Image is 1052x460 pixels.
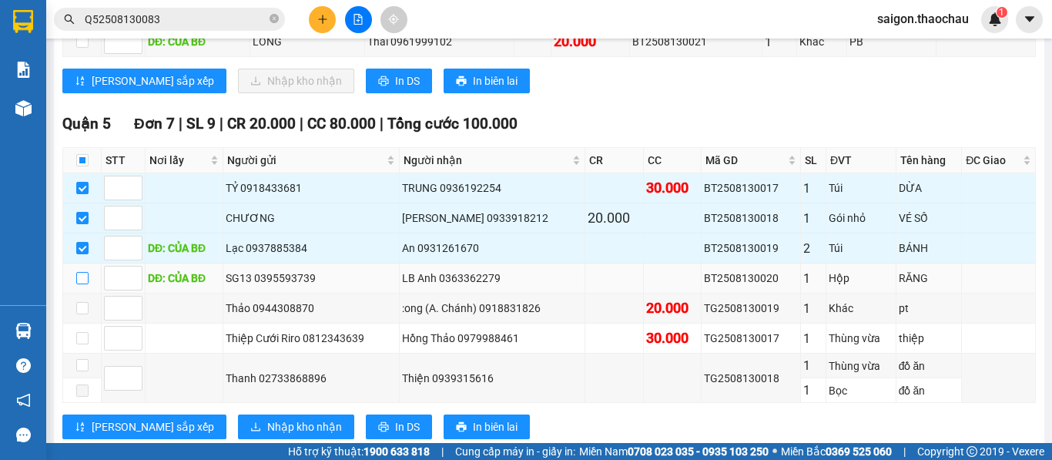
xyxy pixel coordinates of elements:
div: Hồng Thảo 0979988461 [402,330,582,347]
div: Hộp [829,270,893,287]
span: In biên lai [473,72,518,89]
div: 30.000 [646,327,699,349]
span: In biên lai [473,418,518,435]
button: caret-down [1016,6,1043,33]
strong: 0708 023 035 - 0935 103 250 [628,445,769,458]
span: message [16,428,31,442]
input: Tìm tên, số ĐT hoặc mã đơn [85,11,266,28]
span: Nhập kho nhận [267,418,342,435]
strong: BIÊN NHẬN HÀNG GỬI [58,79,173,90]
div: Thiện 0939315616 [402,370,582,387]
button: aim [380,6,407,33]
div: :ong (A. Chánh) 0918831826 [402,300,582,317]
span: close-circle [270,14,279,23]
div: Thanh 02733868896 [226,370,397,387]
button: printerIn DS [366,69,432,93]
div: PB [849,33,933,50]
td: BT2508130018 [702,203,801,233]
div: 30.000 [646,177,699,199]
div: BÁNH [899,240,960,257]
div: 1 [803,269,823,288]
span: SL 9 [186,115,216,133]
div: Thùng vừa [829,358,893,374]
div: Khác [829,300,893,317]
span: search [64,14,75,25]
button: printerIn DS [366,415,432,439]
div: 20.000 [646,297,699,319]
div: 1 [803,179,823,198]
span: printer [456,76,467,88]
button: downloadNhập kho nhận [238,69,354,93]
button: file-add [345,6,372,33]
div: DĐ: CỦA BĐ [148,240,220,257]
span: Cung cấp máy in - giấy in: [455,443,575,460]
span: Nơi lấy [149,152,207,169]
div: SG13 0395593739 [226,270,397,287]
span: notification [16,393,31,408]
span: download [250,421,261,434]
span: aim [388,14,399,25]
div: Lạc 0937885384 [226,240,397,257]
div: TG2508130019 [704,300,798,317]
div: Gói nhỏ [829,210,893,227]
div: 1 [803,209,823,228]
span: sort-ascending [75,421,85,434]
img: logo-vxr [13,10,33,33]
span: Miền Nam [579,443,769,460]
td: BT2508130019 [702,233,801,264]
div: Túi [829,240,893,257]
span: | [219,115,223,133]
span: copyright [967,446,977,457]
th: STT [102,148,146,173]
span: Miền Bắc [781,443,892,460]
span: | [300,115,303,133]
img: icon-new-feature [988,12,1002,26]
div: 1 [803,356,823,375]
div: BT2508130021 [632,33,759,50]
div: CHƯƠNG [226,210,397,227]
span: Hỗ trợ kỹ thuật: [288,443,430,460]
span: Mã ĐH: Q52508130105 [65,93,166,105]
button: sort-ascending[PERSON_NAME] sắp xếp [62,415,226,439]
div: Thiệp Cưới Riro 0812343639 [226,330,397,347]
span: ĐC Giao [966,152,1020,169]
span: | [903,443,906,460]
span: | [441,443,444,460]
span: Gửi từ: [5,112,38,124]
span: Người nhận: [169,111,226,123]
div: 1 [803,299,823,318]
div: LB Anh 0363362279 [402,270,582,287]
sup: 1 [997,7,1007,18]
div: 1 [803,381,823,400]
div: TRUNG 0936192254 [402,180,582,196]
th: SL [801,148,826,173]
div: Thái 0961999102 [367,33,511,50]
img: solution-icon [15,62,32,78]
span: printer [378,76,389,88]
div: đồ ăn [899,358,960,374]
span: THẢO CHÂU [109,9,182,22]
span: | [380,115,384,133]
span: printer [378,421,389,434]
strong: 1900 633 818 [364,445,430,458]
span: Người nhận [404,152,569,169]
span: CR 20.000 [227,115,296,133]
button: sort-ascending[PERSON_NAME] sắp xếp [62,69,226,93]
span: caret-down [1023,12,1037,26]
span: close-circle [270,12,279,27]
span: Tổng cước 100.000 [387,115,518,133]
div: pt [899,300,960,317]
th: ĐVT [826,148,896,173]
span: | [179,115,183,133]
div: Túi [829,180,893,196]
div: 1 [765,32,794,52]
div: DĐ: CỦA BĐ [148,270,220,287]
div: Thảo 0944308870 [226,300,397,317]
div: RĂNG [899,270,960,287]
div: DĐ: CỦA BĐ [148,33,247,50]
div: An 0931261670 [402,240,582,257]
span: In DS [395,418,420,435]
td: TG2508130018 [702,354,801,403]
div: BT2508130018 [704,210,798,227]
div: 1 [803,329,823,348]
